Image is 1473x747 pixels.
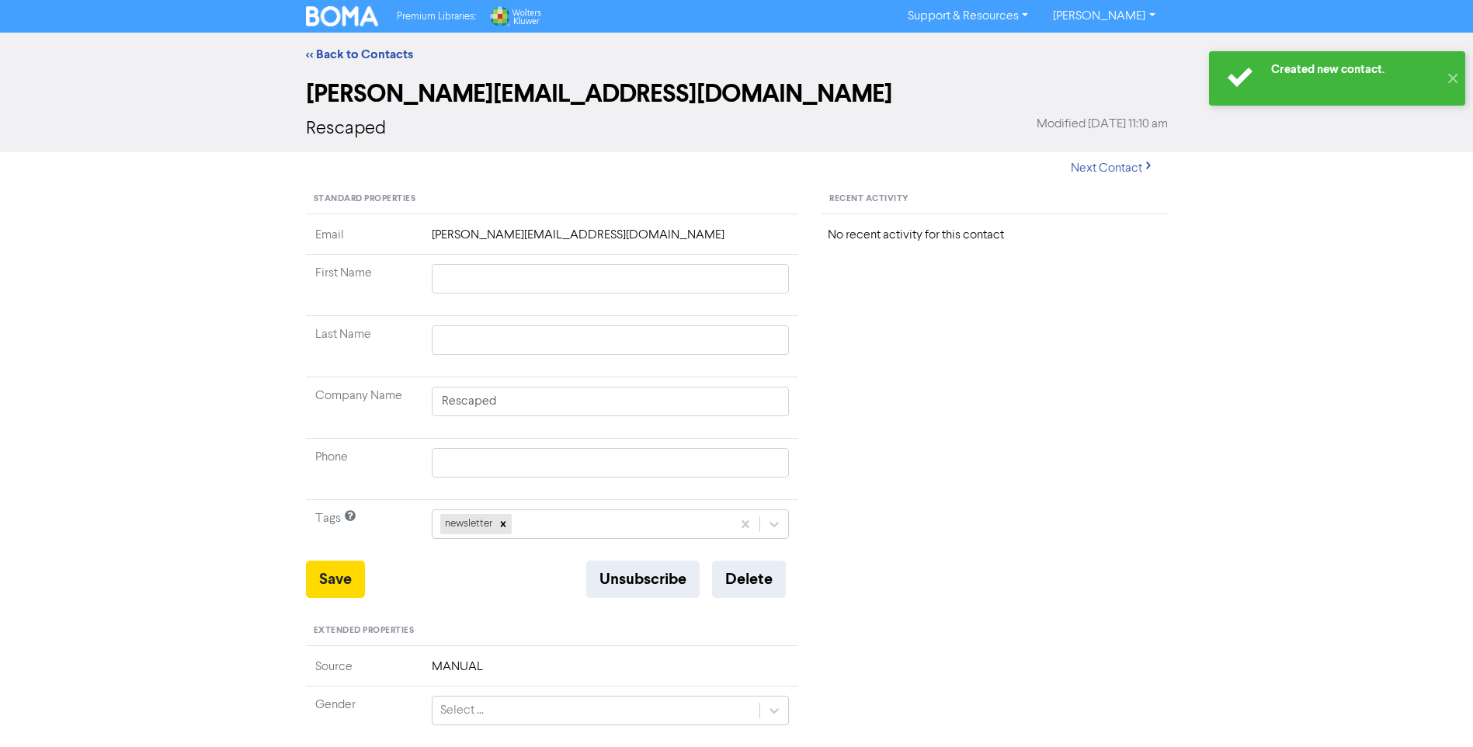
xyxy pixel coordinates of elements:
div: Recent Activity [822,185,1167,214]
button: Save [306,561,365,598]
span: Rescaped [306,120,386,138]
td: Last Name [306,316,422,377]
td: Gender [306,686,422,747]
td: Phone [306,439,422,500]
button: Unsubscribe [586,561,700,598]
div: newsletter [440,514,495,534]
a: [PERSON_NAME] [1040,4,1167,29]
td: Company Name [306,377,422,439]
iframe: Chat Widget [1278,579,1473,747]
td: First Name [306,255,422,316]
div: Created new contact. [1271,61,1438,78]
td: Email [306,226,422,255]
td: [PERSON_NAME][EMAIL_ADDRESS][DOMAIN_NAME] [422,226,799,255]
span: Modified [DATE] 11:10 am [1037,115,1168,134]
button: Next Contact [1058,152,1168,185]
td: Tags [306,500,422,561]
td: MANUAL [422,658,799,686]
button: Delete [712,561,786,598]
td: Source [306,658,422,686]
span: Premium Libraries: [397,12,476,22]
a: << Back to Contacts [306,47,413,62]
h2: [PERSON_NAME][EMAIL_ADDRESS][DOMAIN_NAME] [306,79,1168,109]
a: Support & Resources [895,4,1040,29]
img: Wolters Kluwer [488,6,541,26]
div: Select ... [440,701,484,720]
div: Standard Properties [306,185,799,214]
div: Extended Properties [306,617,799,646]
img: BOMA Logo [306,6,379,26]
div: No recent activity for this contact [828,226,1161,245]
